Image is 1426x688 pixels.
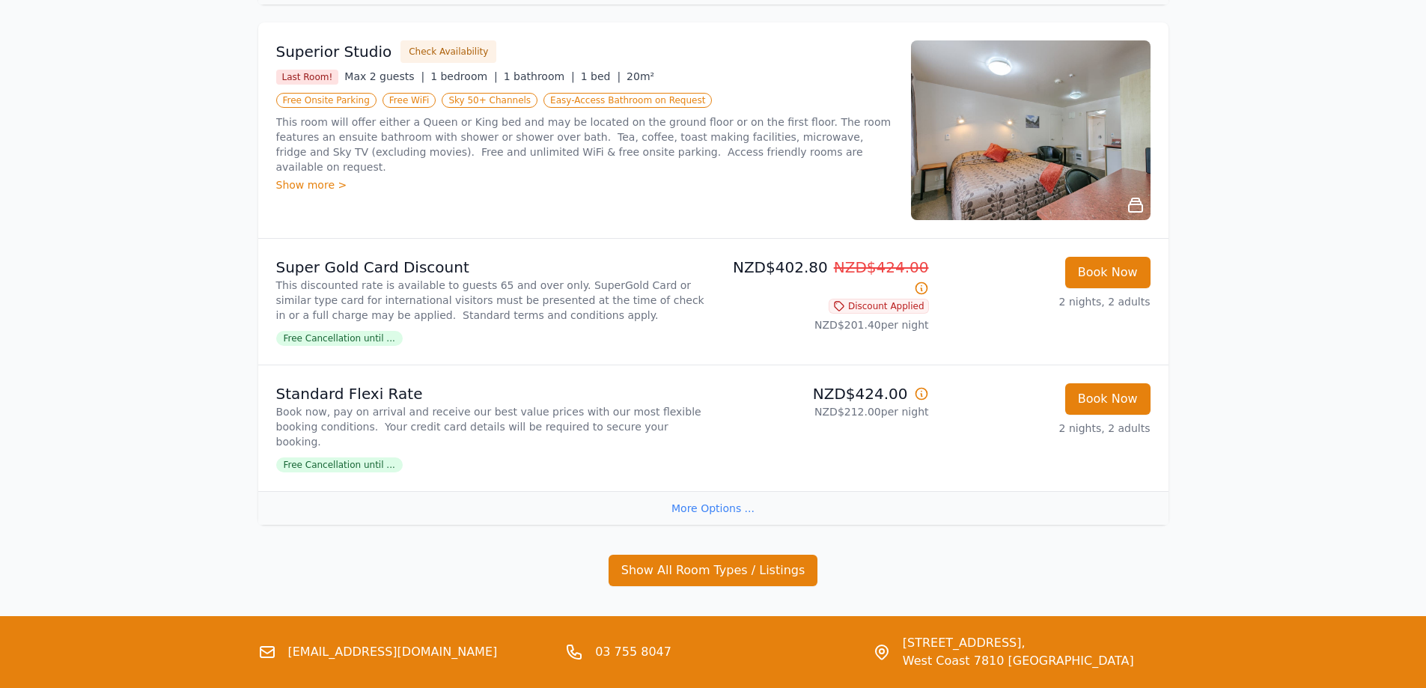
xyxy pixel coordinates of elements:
p: 2 nights, 2 adults [941,294,1151,309]
button: Book Now [1065,257,1151,288]
p: NZD$402.80 [719,257,929,299]
p: Super Gold Card Discount [276,257,707,278]
p: 2 nights, 2 adults [941,421,1151,436]
button: Check Availability [400,40,496,63]
span: Free Onsite Parking [276,93,377,108]
span: 1 bedroom | [430,70,498,82]
p: NZD$424.00 [719,383,929,404]
span: NZD$424.00 [834,258,929,276]
span: West Coast 7810 [GEOGRAPHIC_DATA] [903,652,1134,670]
div: More Options ... [258,491,1168,525]
span: Free WiFi [383,93,436,108]
span: Last Room! [276,70,339,85]
a: [EMAIL_ADDRESS][DOMAIN_NAME] [288,643,498,661]
p: NZD$212.00 per night [719,404,929,419]
span: Free Cancellation until ... [276,331,403,346]
p: Book now, pay on arrival and receive our best value prices with our most flexible booking conditi... [276,404,707,449]
span: 20m² [627,70,654,82]
p: Standard Flexi Rate [276,383,707,404]
span: Max 2 guests | [344,70,424,82]
p: NZD$201.40 per night [719,317,929,332]
button: Book Now [1065,383,1151,415]
span: Free Cancellation until ... [276,457,403,472]
span: 1 bathroom | [504,70,575,82]
span: Sky 50+ Channels [442,93,537,108]
span: Easy-Access Bathroom on Request [543,93,712,108]
span: [STREET_ADDRESS], [903,634,1134,652]
span: 1 bed | [581,70,621,82]
div: Show more > [276,177,893,192]
p: This room will offer either a Queen or King bed and may be located on the ground floor or on the ... [276,115,893,174]
h3: Superior Studio [276,41,392,62]
button: Show All Room Types / Listings [609,555,818,586]
span: Discount Applied [829,299,929,314]
p: This discounted rate is available to guests 65 and over only. SuperGold Card or similar type card... [276,278,707,323]
a: 03 755 8047 [595,643,671,661]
